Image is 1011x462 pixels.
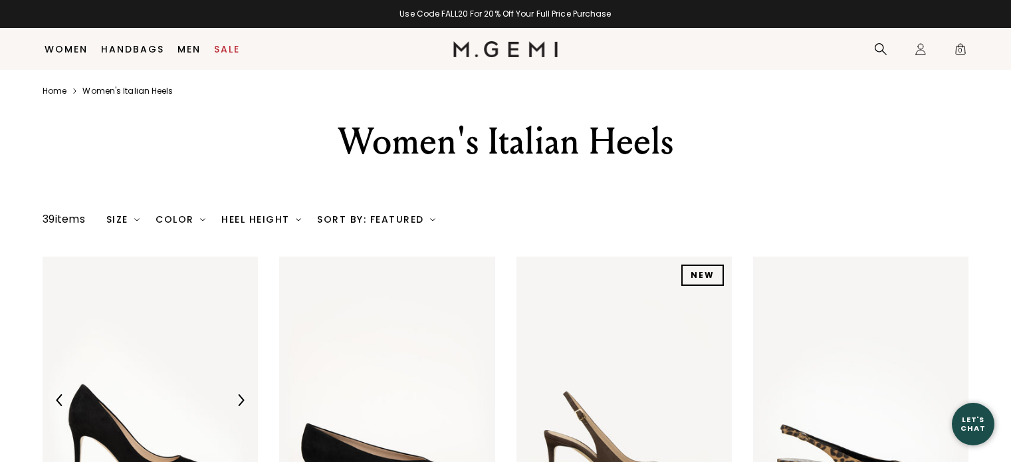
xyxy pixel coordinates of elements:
a: Handbags [101,44,164,55]
img: M.Gemi [453,41,558,57]
div: Sort By: Featured [317,214,435,225]
img: chevron-down.svg [430,217,435,222]
img: Next Arrow [235,394,247,406]
div: Size [106,214,140,225]
a: Men [177,44,201,55]
a: Women [45,44,88,55]
img: chevron-down.svg [296,217,301,222]
div: Heel Height [221,214,301,225]
img: chevron-down.svg [200,217,205,222]
div: Let's Chat [952,415,994,432]
div: 39 items [43,211,85,227]
div: NEW [681,265,724,286]
a: Sale [214,44,240,55]
div: Women's Italian Heels [275,118,736,166]
a: Women's italian heels [82,86,173,96]
img: chevron-down.svg [134,217,140,222]
span: 0 [954,45,967,58]
a: Home [43,86,66,96]
img: Previous Arrow [54,394,66,406]
div: Color [156,214,205,225]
